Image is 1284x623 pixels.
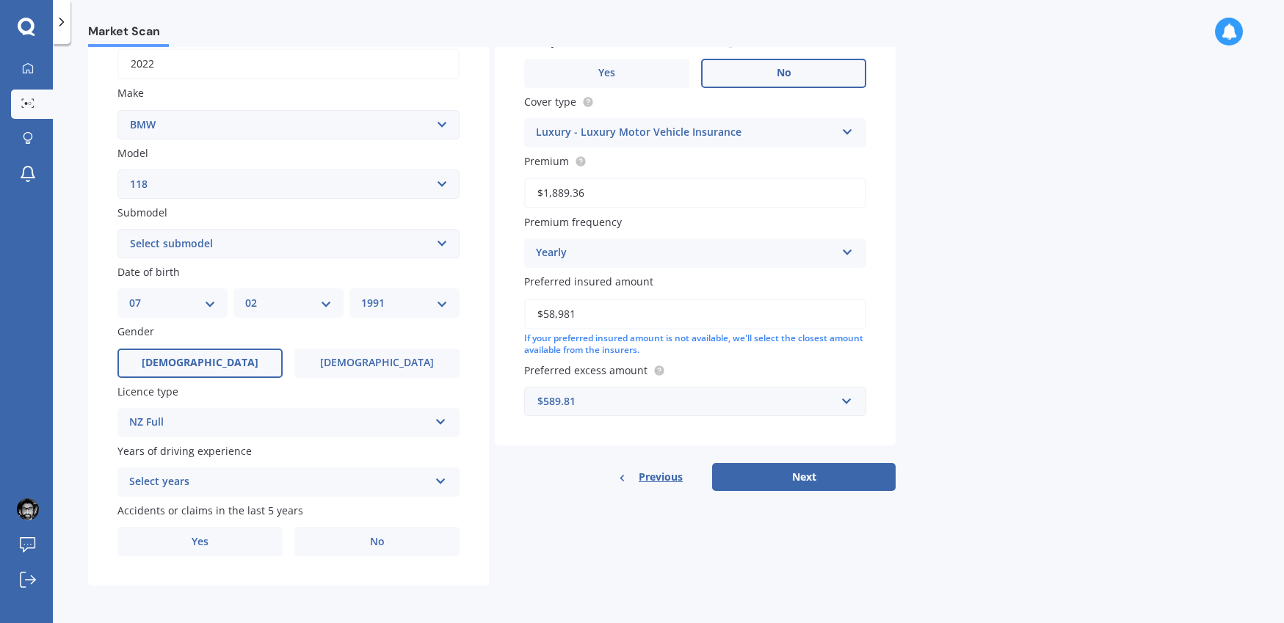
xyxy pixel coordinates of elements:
[117,325,154,339] span: Gender
[88,24,169,44] span: Market Scan
[524,299,866,329] input: Enter amount
[129,473,429,491] div: Select years
[524,95,576,109] span: Cover type
[117,265,180,279] span: Date of birth
[17,498,39,520] img: ACg8ocI7TvqF-9tdMV1u_f0T7NGi9xT6aHAuSzi5qayfmNjp8qO2oA=s96-c
[117,503,303,517] span: Accidents or claims in the last 5 years
[712,463,896,491] button: Next
[142,357,258,369] span: [DEMOGRAPHIC_DATA]
[777,67,791,79] span: No
[117,205,167,219] span: Submodel
[524,275,653,289] span: Preferred insured amount
[598,67,615,79] span: Yes
[117,146,148,160] span: Model
[117,48,460,79] input: YYYY
[524,35,719,49] span: Does your vehicle have an immobiliser?
[524,178,866,208] input: Enter premium
[129,414,429,431] div: NZ Full
[639,466,683,488] span: Previous
[192,536,208,548] span: Yes
[117,444,252,458] span: Years of driving experience
[524,363,648,377] span: Preferred excess amount
[117,87,144,101] span: Make
[370,536,385,548] span: No
[524,154,569,168] span: Premium
[536,244,835,262] div: Yearly
[117,385,178,398] span: Licence type
[320,357,434,369] span: [DEMOGRAPHIC_DATA]
[524,332,866,357] div: If your preferred insured amount is not available, we'll select the closest amount available from...
[537,393,835,409] div: $589.81
[536,124,835,142] div: Luxury - Luxury Motor Vehicle Insurance
[524,215,622,229] span: Premium frequency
